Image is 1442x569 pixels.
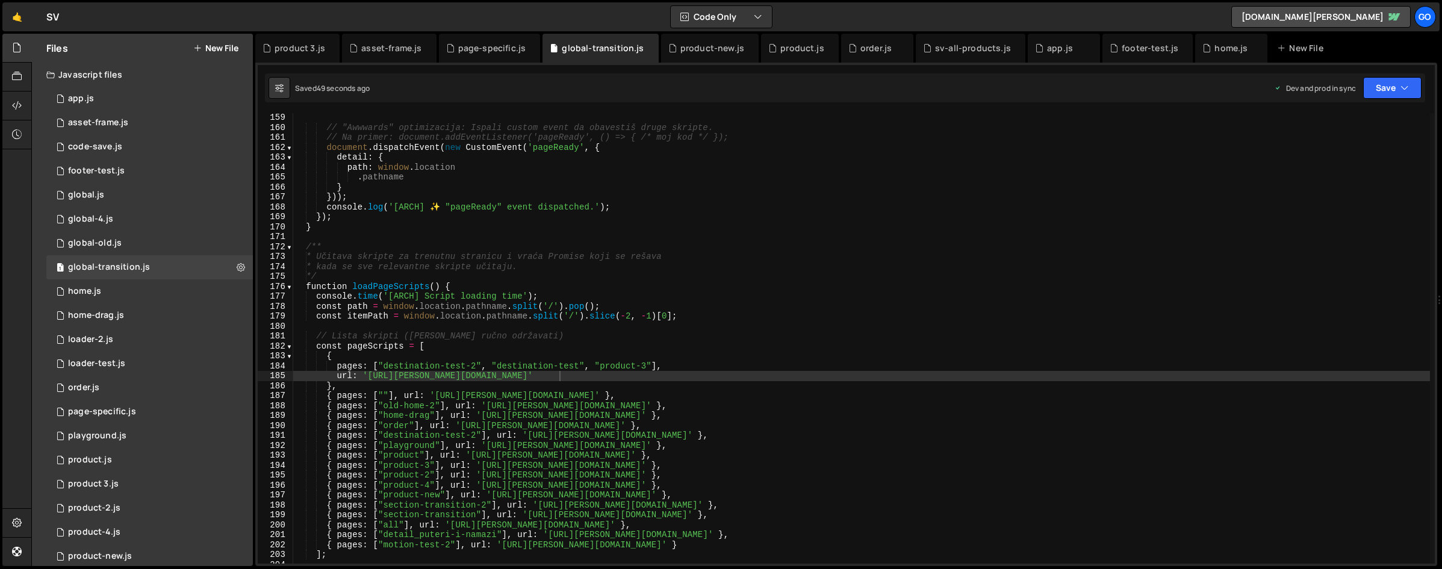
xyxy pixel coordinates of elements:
[68,286,101,297] div: home.js
[258,252,293,262] div: 173
[258,242,293,252] div: 172
[295,83,370,93] div: Saved
[68,214,113,225] div: global-4.js
[258,163,293,173] div: 164
[258,272,293,282] div: 175
[258,152,293,163] div: 163
[68,141,122,152] div: code-save.js
[68,310,124,321] div: home-drag.js
[68,431,126,441] div: playground.js
[258,311,293,322] div: 179
[46,87,253,111] div: 14248/38152.js
[258,351,293,361] div: 183
[46,424,253,448] div: 14248/36733.js
[258,381,293,391] div: 186
[68,406,136,417] div: page-specific.js
[258,520,293,530] div: 200
[258,282,293,292] div: 176
[46,255,253,279] div: 14248/41685.js
[46,496,253,520] div: 14248/37103.js
[258,291,293,302] div: 177
[1363,77,1422,99] button: Save
[258,113,293,123] div: 159
[68,358,125,369] div: loader-test.js
[317,83,370,93] div: 49 seconds ago
[258,202,293,213] div: 168
[68,166,125,176] div: footer-test.js
[258,132,293,143] div: 161
[46,400,253,424] div: 14248/37746.js
[1047,42,1073,54] div: app.js
[1414,6,1436,28] a: go
[258,500,293,511] div: 198
[46,520,253,544] div: 14248/38114.js
[46,111,253,135] div: 14248/44943.js
[46,376,253,400] div: 14248/41299.js
[258,480,293,491] div: 196
[275,42,325,54] div: product 3.js
[1214,42,1248,54] div: home.js
[46,448,253,472] div: 14248/37029.js
[258,182,293,193] div: 166
[46,279,253,303] div: 14248/38890.js
[68,527,120,538] div: product-4.js
[68,503,120,514] div: product-2.js
[68,382,99,393] div: order.js
[68,334,113,345] div: loader-2.js
[46,159,253,183] div: 14248/44462.js
[46,135,253,159] div: 14248/38021.js
[258,143,293,153] div: 162
[46,207,253,231] div: 14248/38116.js
[258,411,293,421] div: 189
[46,544,253,568] div: 14248/39945.js
[258,421,293,431] div: 190
[46,42,68,55] h2: Files
[258,550,293,560] div: 203
[68,190,104,201] div: global.js
[258,461,293,471] div: 194
[258,490,293,500] div: 197
[1277,42,1328,54] div: New File
[2,2,32,31] a: 🤙
[780,42,824,54] div: product.js
[258,540,293,550] div: 202
[258,322,293,332] div: 180
[46,10,59,24] div: SV
[258,401,293,411] div: 188
[671,6,772,28] button: Code Only
[68,262,150,273] div: global-transition.js
[258,262,293,272] div: 174
[258,371,293,381] div: 185
[68,479,119,490] div: product 3.js
[57,264,64,273] span: 1
[258,391,293,401] div: 187
[1274,83,1356,93] div: Dev and prod in sync
[1231,6,1411,28] a: [DOMAIN_NAME][PERSON_NAME]
[68,238,122,249] div: global-old.js
[258,441,293,451] div: 192
[258,222,293,232] div: 170
[68,117,128,128] div: asset-frame.js
[562,42,644,54] div: global-transition.js
[258,341,293,352] div: 182
[258,331,293,341] div: 181
[68,455,112,465] div: product.js
[68,551,132,562] div: product-new.js
[258,470,293,480] div: 195
[258,123,293,133] div: 160
[46,231,253,255] div: 14248/37414.js
[46,328,253,352] div: 14248/42526.js
[258,302,293,312] div: 178
[258,212,293,222] div: 169
[1122,42,1178,54] div: footer-test.js
[258,192,293,202] div: 167
[860,42,892,54] div: order.js
[458,42,526,54] div: page-specific.js
[258,172,293,182] div: 165
[193,43,238,53] button: New File
[258,530,293,540] div: 201
[258,361,293,372] div: 184
[258,510,293,520] div: 199
[258,431,293,441] div: 191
